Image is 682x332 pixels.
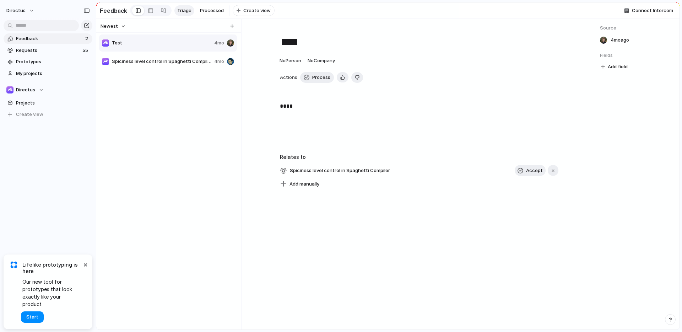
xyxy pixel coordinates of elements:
[16,47,80,54] span: Requests
[611,37,629,44] span: 4mo ago
[288,166,392,176] span: Spiciness level control in Spaghetti Compiler
[600,62,629,71] button: Add field
[278,55,303,66] button: NoPerson
[22,262,82,274] span: Lifelike prototyping is here
[16,86,35,93] span: Directus
[308,58,335,63] span: No Company
[16,58,90,65] span: Prototypes
[289,181,319,188] span: Add manually
[351,72,363,83] button: Delete
[306,55,337,66] button: NoCompany
[101,23,118,30] span: Newest
[214,39,224,47] span: 4mo
[16,111,43,118] span: Create view
[197,5,227,16] a: Processed
[608,63,628,70] span: Add field
[112,58,211,65] span: Spiciness level control in Spaghetti Compiler
[4,98,92,108] a: Projects
[3,5,38,16] button: directus
[214,58,224,65] span: 4mo
[200,7,224,14] span: Processed
[4,85,92,95] button: Directus
[16,70,90,77] span: My projects
[22,278,82,308] span: Our new tool for prototypes that look exactly like your product.
[600,52,674,59] span: Fields
[526,167,543,174] span: Accept
[280,153,558,161] h3: Relates to
[16,35,83,42] span: Feedback
[4,45,92,56] a: Requests55
[16,100,90,107] span: Projects
[112,39,211,47] span: Test
[21,311,44,323] button: Start
[300,72,334,83] button: Process
[515,165,546,176] button: Accept
[81,260,90,269] button: Dismiss
[280,74,297,81] span: Actions
[82,47,90,54] span: 55
[26,314,38,321] span: Start
[600,25,674,32] span: Source
[100,6,127,15] h2: Feedback
[99,22,127,31] button: Newest
[6,7,26,14] span: directus
[277,179,322,189] button: Add manually
[632,7,673,14] span: Connect Intercom
[4,33,92,44] a: Feedback2
[621,5,676,16] button: Connect Intercom
[4,57,92,67] a: Prototypes
[233,5,275,16] button: Create view
[280,58,301,63] span: No Person
[174,5,194,16] a: Triage
[85,35,90,42] span: 2
[177,7,191,14] span: Triage
[4,109,92,120] button: Create view
[4,68,92,79] a: My projects
[243,7,271,14] span: Create view
[312,74,330,81] span: Process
